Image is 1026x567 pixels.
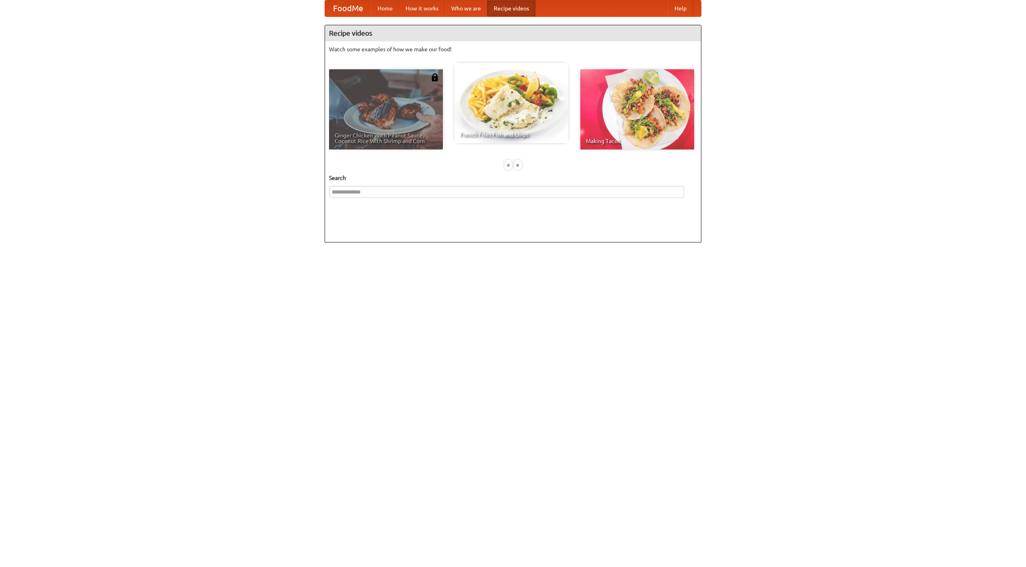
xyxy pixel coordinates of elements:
a: Recipe videos [487,0,535,16]
a: Help [668,0,693,16]
a: French Fries Fish and Chips [454,63,568,143]
a: Who we are [445,0,487,16]
div: « [505,160,512,170]
a: FoodMe [325,0,371,16]
div: » [514,160,521,170]
a: Making Tacos [580,69,694,149]
p: Watch some examples of how we make our food! [329,45,697,53]
span: Making Tacos [586,138,689,144]
h4: Recipe videos [325,25,701,41]
h5: Search [329,174,697,182]
a: How it works [399,0,445,16]
span: French Fries Fish and Chips [460,132,563,137]
img: 483408.png [431,73,439,81]
a: Home [371,0,399,16]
